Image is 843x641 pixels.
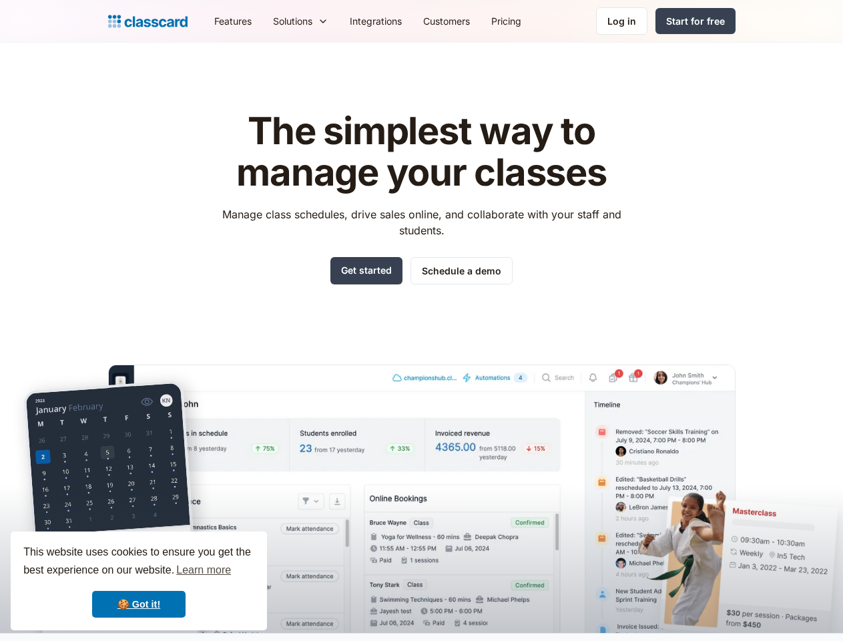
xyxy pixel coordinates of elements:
[108,12,188,31] a: home
[655,8,736,34] a: Start for free
[92,591,186,618] a: dismiss cookie message
[210,111,633,193] h1: The simplest way to manage your classes
[410,257,513,284] a: Schedule a demo
[23,544,254,580] span: This website uses cookies to ensure you get the best experience on our website.
[596,7,647,35] a: Log in
[339,6,412,36] a: Integrations
[273,14,312,28] div: Solutions
[607,14,636,28] div: Log in
[412,6,481,36] a: Customers
[204,6,262,36] a: Features
[666,14,725,28] div: Start for free
[174,560,233,580] a: learn more about cookies
[11,531,267,630] div: cookieconsent
[262,6,339,36] div: Solutions
[330,257,402,284] a: Get started
[481,6,532,36] a: Pricing
[210,206,633,238] p: Manage class schedules, drive sales online, and collaborate with your staff and students.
